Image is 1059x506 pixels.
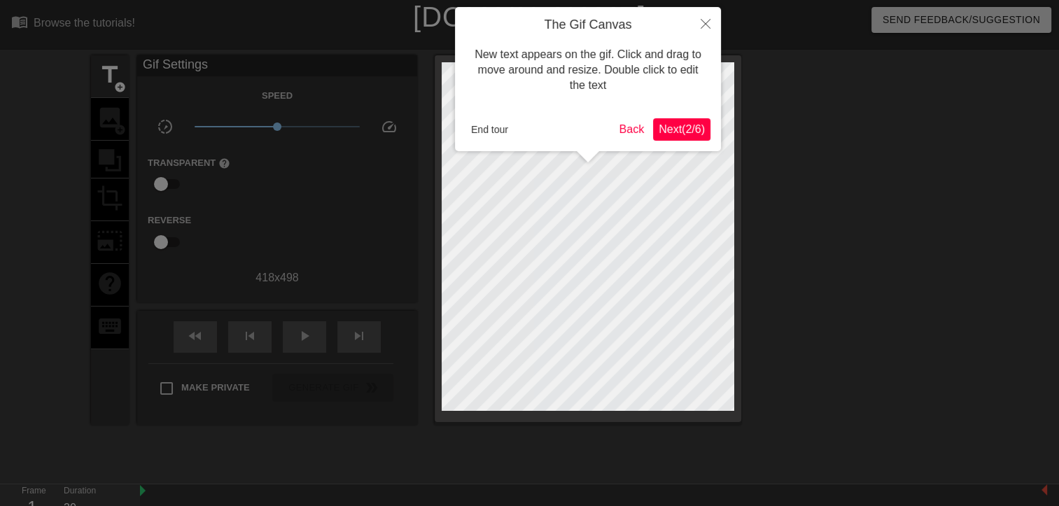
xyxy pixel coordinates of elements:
span: Next ( 2 / 6 ) [659,123,705,135]
h4: The Gif Canvas [465,17,710,33]
button: Close [690,7,721,39]
button: Next [653,118,710,141]
button: Back [614,118,650,141]
div: New text appears on the gif. Click and drag to move around and resize. Double click to edit the text [465,33,710,108]
button: End tour [465,119,514,140]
